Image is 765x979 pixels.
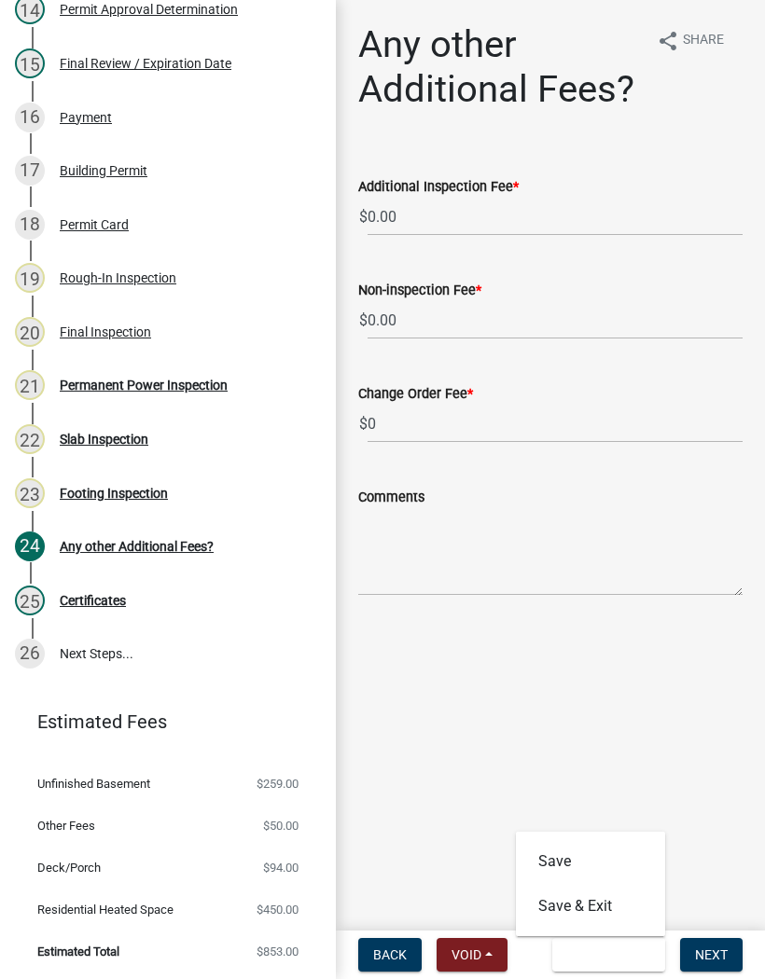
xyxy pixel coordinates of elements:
span: Unfinished Basement [37,778,150,790]
button: Save & Exit [516,884,665,929]
i: share [657,30,679,52]
div: 23 [15,478,45,508]
button: Save & Exit [552,938,665,972]
label: Non-inspection Fee [358,284,481,297]
div: Final Inspection [60,325,151,338]
div: Building Permit [60,164,147,177]
span: Share [683,30,724,52]
div: Permit Card [60,218,129,231]
button: Back [358,938,422,972]
span: $94.00 [263,862,299,874]
span: $ [358,198,369,236]
span: Void [452,947,481,962]
a: Estimated Fees [15,703,306,740]
div: Slab Inspection [60,433,148,446]
span: $450.00 [257,903,299,916]
div: 26 [15,639,45,669]
div: 16 [15,103,45,132]
div: 18 [15,210,45,240]
div: Save & Exit [516,832,665,936]
div: 17 [15,156,45,186]
button: Next [680,938,743,972]
div: Permanent Power Inspection [60,379,228,392]
label: Change Order Fee [358,388,473,401]
div: 21 [15,370,45,400]
span: Other Fees [37,820,95,832]
div: 15 [15,48,45,78]
span: Deck/Porch [37,862,101,874]
button: shareShare [642,22,739,59]
div: 22 [15,424,45,454]
div: 20 [15,317,45,347]
label: Additional Inspection Fee [358,181,519,194]
span: $50.00 [263,820,299,832]
div: 24 [15,531,45,561]
button: Void [437,938,508,972]
span: $259.00 [257,778,299,790]
div: Permit Approval Determination [60,3,238,16]
div: Any other Additional Fees? [60,540,214,553]
button: Save [516,839,665,884]
div: Payment [60,111,112,124]
span: Estimated Total [37,945,119,958]
span: Residential Heated Space [37,903,174,916]
div: 19 [15,263,45,293]
span: $853.00 [257,945,299,958]
div: Certificates [60,594,126,607]
span: Next [695,947,728,962]
span: Back [373,947,407,962]
h1: Any other Additional Fees? [358,22,642,112]
div: Rough-In Inspection [60,271,176,284]
div: 25 [15,586,45,615]
span: $ [358,405,369,443]
div: Footing Inspection [60,487,168,500]
label: Comments [358,491,424,504]
div: Final Review / Expiration Date [60,57,231,70]
span: $ [358,301,369,339]
span: Save & Exit [567,947,639,962]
